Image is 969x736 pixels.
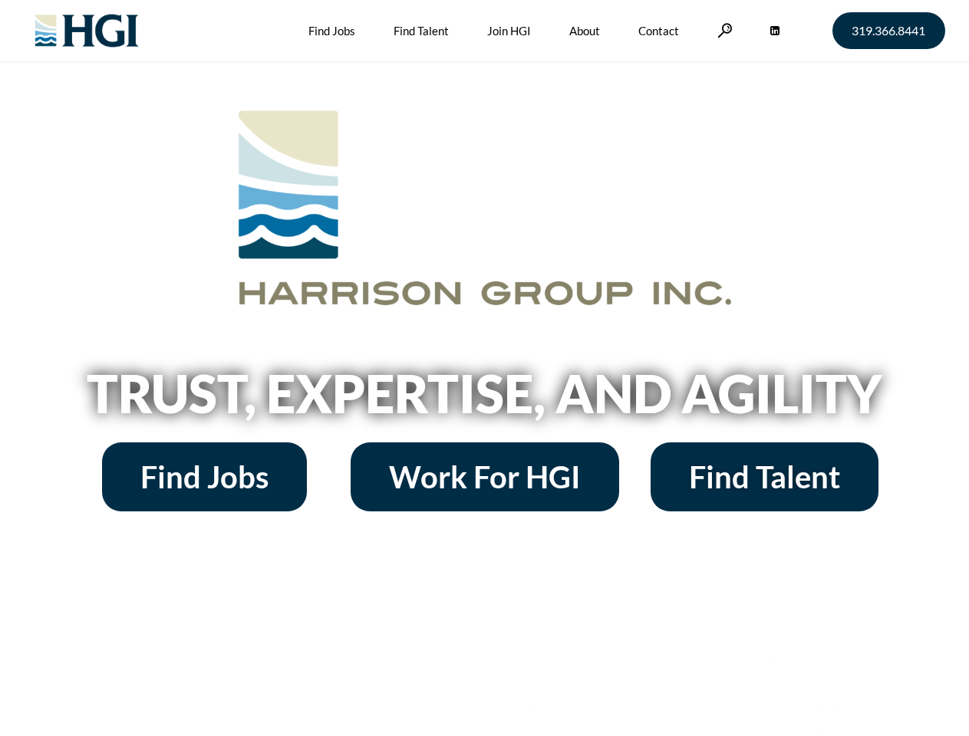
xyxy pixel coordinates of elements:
a: Work For HGI [351,442,619,511]
span: 319.366.8441 [852,25,925,37]
span: Find Jobs [140,462,269,492]
span: Find Talent [689,462,840,492]
span: Work For HGI [389,462,581,492]
a: 319.366.8441 [832,12,945,49]
a: Find Jobs [102,442,307,511]
a: Find Talent [651,442,878,511]
a: Search [717,23,733,38]
h2: Trust, Expertise, and Agility [48,367,922,419]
